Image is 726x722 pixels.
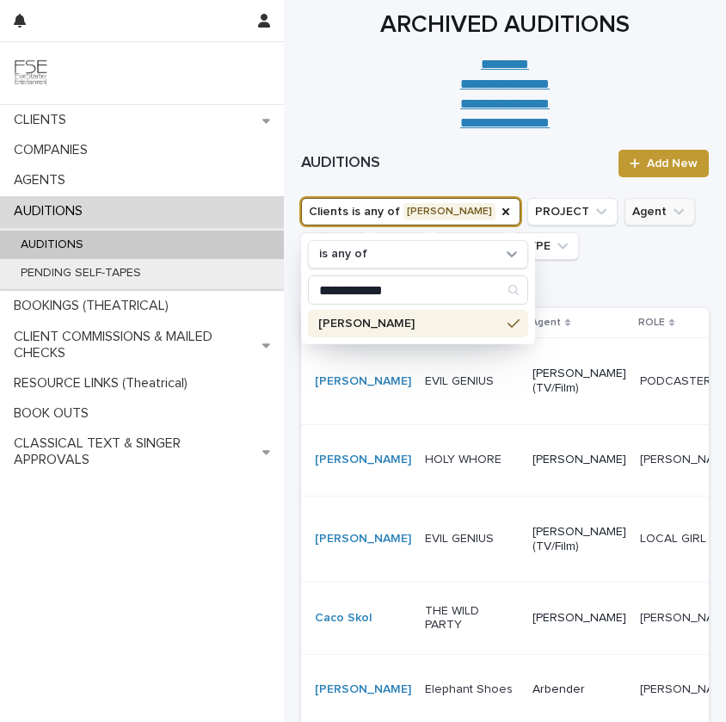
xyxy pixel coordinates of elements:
input: Search [309,276,527,304]
p: HOLY WHORE [425,453,519,467]
p: [PERSON_NAME] [532,453,626,467]
p: EVIL GENIUS [425,532,519,546]
p: Agent [531,313,561,332]
p: PENDING SELF-TAPES [7,266,155,281]
a: Caco Skol [315,611,372,626]
p: Elephant Shoes [425,682,519,697]
h1: ARCHIVED AUDITIONS [301,9,709,41]
img: 9JgRvJ3ETPGCJDhvPVA5 [14,56,48,90]
div: Search [308,275,528,305]
button: Agent [624,198,695,225]
p: BOOKINGS (THEATRICAL) [7,298,182,314]
p: CLASSICAL TEXT & SINGER APPROVALS [7,435,262,468]
p: AUDITIONS [7,238,97,252]
p: RESOURCE LINKS (Theatrical) [7,375,201,392]
p: CLIENT COMMISSIONS & MAILED CHECKS [7,329,262,361]
a: [PERSON_NAME] [315,532,411,546]
a: [PERSON_NAME] [315,682,411,697]
p: is any of [319,247,367,262]
button: CD [374,232,428,260]
p: [PERSON_NAME] (TV/Film) [532,525,626,554]
p: [PERSON_NAME] [532,611,626,626]
p: AGENTS [7,172,79,188]
a: Add New [618,150,709,177]
p: Arbender [532,682,626,697]
p: EVIL GENIUS [425,374,519,389]
p: [PERSON_NAME] (TV/Film) [532,367,626,396]
button: Clients [301,198,520,225]
p: ROLE [638,313,665,332]
p: [PERSON_NAME] [318,318,501,330]
p: THE WILD PARTY [425,604,519,633]
p: BOOK OUTS [7,405,102,422]
button: ROLE [301,232,367,260]
a: [PERSON_NAME] [315,374,411,389]
span: Add New [647,157,698,170]
a: [PERSON_NAME] [315,453,411,467]
button: WHEN [434,232,506,260]
p: COMPANIES [7,142,102,158]
button: TYPE [513,232,579,260]
h1: AUDITIONS [301,153,608,174]
p: AUDITIONS [7,203,96,219]
p: CLIENTS [7,112,80,128]
button: PROJECT [527,198,618,225]
p: PODCASTER [640,371,715,389]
